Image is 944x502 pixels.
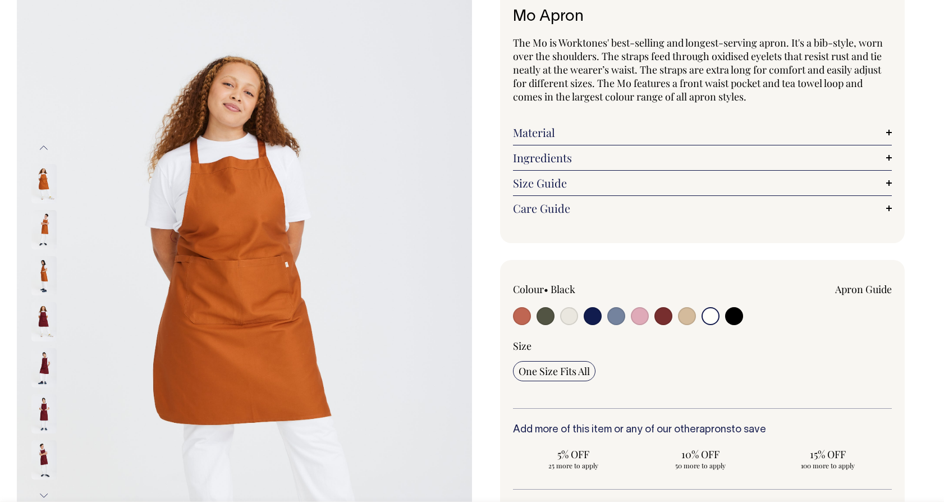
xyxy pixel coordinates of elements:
span: 50 more to apply [646,461,755,470]
img: burgundy [31,348,57,387]
a: Size Guide [513,176,892,190]
img: rust [31,164,57,203]
a: aprons [699,425,731,435]
div: Size [513,339,892,353]
span: One Size Fits All [519,364,590,378]
span: 15% OFF [773,448,883,461]
h6: Add more of this item or any of our other to save [513,425,892,436]
span: 10% OFF [646,448,755,461]
a: Apron Guide [835,282,892,296]
span: 25 more to apply [519,461,628,470]
div: Colour [513,282,665,296]
img: burgundy [31,302,57,341]
span: 5% OFF [519,448,628,461]
h1: Mo Apron [513,8,892,26]
img: burgundy [31,440,57,480]
span: 100 more to apply [773,461,883,470]
input: 15% OFF 100 more to apply [768,444,888,473]
img: burgundy [31,394,57,433]
span: • [544,282,548,296]
img: rust [31,256,57,295]
a: Material [513,126,892,139]
img: rust [31,210,57,249]
a: Care Guide [513,202,892,215]
span: The Mo is Worktones' best-selling and longest-serving apron. It's a bib-style, worn over the shou... [513,36,883,103]
a: Ingredients [513,151,892,165]
label: Black [551,282,575,296]
button: Previous [35,135,52,161]
input: 5% OFF 25 more to apply [513,444,634,473]
input: 10% OFF 50 more to apply [640,444,761,473]
input: One Size Fits All [513,361,595,381]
